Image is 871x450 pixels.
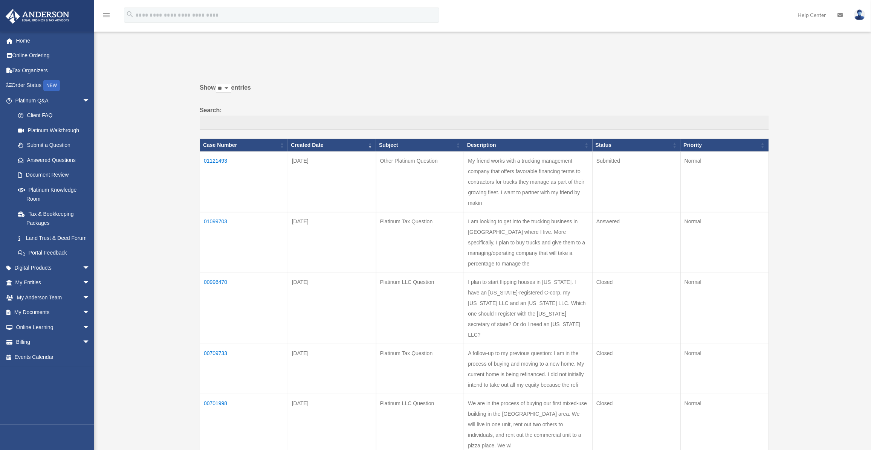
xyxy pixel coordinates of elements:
[200,105,769,130] label: Search:
[464,212,593,273] td: I am looking to get into the trucking business in [GEOGRAPHIC_DATA] where I live. More specifical...
[288,139,376,152] th: Created Date: activate to sort column ascending
[593,152,681,212] td: Submitted
[5,78,101,93] a: Order StatusNEW
[11,153,94,168] a: Answered Questions
[464,273,593,344] td: I plan to start flipping houses in [US_STATE]. I have an [US_STATE]-registered C-corp, my [US_STA...
[83,290,98,305] span: arrow_drop_down
[11,182,98,206] a: Platinum Knowledge Room
[5,305,101,320] a: My Documentsarrow_drop_down
[200,139,288,152] th: Case Number: activate to sort column ascending
[83,275,98,291] span: arrow_drop_down
[3,9,72,24] img: Anderson Advisors Platinum Portal
[680,152,769,212] td: Normal
[200,82,769,101] label: Show entries
[83,335,98,350] span: arrow_drop_down
[5,33,101,48] a: Home
[5,63,101,78] a: Tax Organizers
[11,206,98,230] a: Tax & Bookkeeping Packages
[5,320,101,335] a: Online Learningarrow_drop_down
[376,344,464,394] td: Platinum Tax Question
[200,344,288,394] td: 00709733
[216,84,231,93] select: Showentries
[5,260,101,275] a: Digital Productsarrow_drop_down
[464,152,593,212] td: My friend works with a trucking management company that offers favorable financing terms to contr...
[5,349,101,365] a: Events Calendar
[11,138,98,153] a: Submit a Question
[83,93,98,108] span: arrow_drop_down
[593,139,681,152] th: Status: activate to sort column ascending
[200,116,769,130] input: Search:
[5,275,101,290] a: My Entitiesarrow_drop_down
[593,344,681,394] td: Closed
[854,9,865,20] img: User Pic
[680,212,769,273] td: Normal
[5,335,101,350] a: Billingarrow_drop_down
[376,212,464,273] td: Platinum Tax Question
[5,48,101,63] a: Online Ordering
[288,212,376,273] td: [DATE]
[288,273,376,344] td: [DATE]
[11,246,98,261] a: Portal Feedback
[376,152,464,212] td: Other Platinum Question
[11,123,98,138] a: Platinum Walkthrough
[680,139,769,152] th: Priority: activate to sort column ascending
[11,108,98,123] a: Client FAQ
[126,10,134,18] i: search
[200,273,288,344] td: 00996470
[11,230,98,246] a: Land Trust & Deed Forum
[200,152,288,212] td: 01121493
[83,305,98,320] span: arrow_drop_down
[680,273,769,344] td: Normal
[288,152,376,212] td: [DATE]
[5,93,98,108] a: Platinum Q&Aarrow_drop_down
[464,344,593,394] td: A follow-up to my previous question: I am in the process of buying and moving to a new home. My c...
[464,139,593,152] th: Description: activate to sort column ascending
[593,212,681,273] td: Answered
[102,13,111,20] a: menu
[593,273,681,344] td: Closed
[11,168,98,183] a: Document Review
[102,11,111,20] i: menu
[5,290,101,305] a: My Anderson Teamarrow_drop_down
[43,80,60,91] div: NEW
[376,273,464,344] td: Platinum LLC Question
[83,260,98,276] span: arrow_drop_down
[83,320,98,335] span: arrow_drop_down
[288,344,376,394] td: [DATE]
[680,344,769,394] td: Normal
[200,212,288,273] td: 01099703
[376,139,464,152] th: Subject: activate to sort column ascending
